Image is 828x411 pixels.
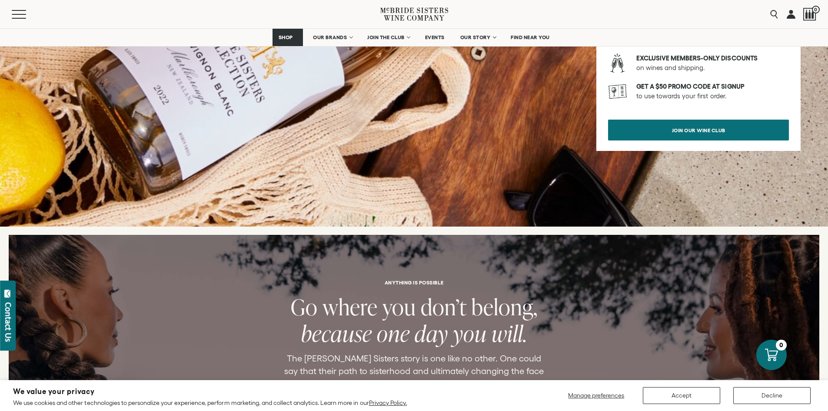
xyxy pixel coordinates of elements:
span: Go [291,292,318,322]
strong: Exclusive members-only discounts [636,54,758,62]
span: don’t [421,292,467,322]
span: will. [492,318,527,348]
a: EVENTS [419,29,450,46]
span: Manage preferences [568,392,624,399]
button: Manage preferences [563,387,630,404]
a: Privacy Policy. [369,399,407,406]
h6: ANYTHING IS POSSIBLE [385,280,444,285]
p: to use towards your first order. [636,82,789,101]
span: because [301,318,372,348]
strong: GET A $50 PROMO CODE AT SIGNUP [636,83,745,90]
span: one [377,318,410,348]
span: FIND NEAR YOU [511,34,550,40]
span: SHOP [278,34,293,40]
p: on wines and shipping. [636,53,789,73]
span: you [453,318,487,348]
span: JOIN THE CLUB [367,34,405,40]
div: 0 [776,340,787,351]
a: OUR STORY [455,29,501,46]
span: EVENTS [425,34,445,40]
h2: We value your privacy [13,388,407,395]
span: OUR STORY [460,34,491,40]
span: day [415,318,448,348]
div: Contact Us [4,302,13,342]
button: Mobile Menu Trigger [12,10,43,19]
span: 0 [812,6,820,13]
a: JOIN THE CLUB [362,29,415,46]
a: SHOP [273,29,303,46]
button: Decline [733,387,811,404]
p: We use cookies and other technologies to personalize your experience, perform marketing, and coll... [13,399,407,407]
a: join our wine club [608,120,789,140]
span: join our wine club [657,122,741,139]
span: OUR BRANDS [313,34,347,40]
span: you [382,292,416,322]
span: belong, [472,292,538,322]
span: where [323,292,378,322]
a: FIND NEAR YOU [505,29,555,46]
a: OUR BRANDS [307,29,357,46]
button: Accept [643,387,720,404]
